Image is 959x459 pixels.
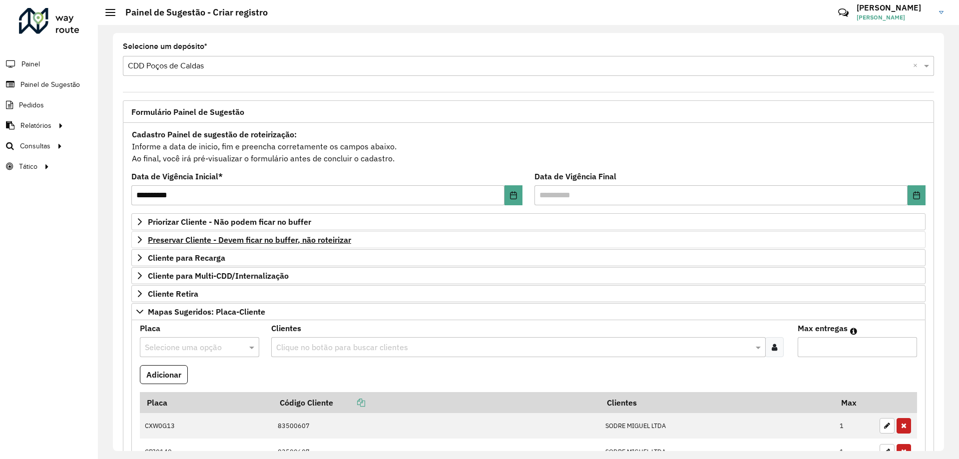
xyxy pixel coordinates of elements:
[600,392,834,413] th: Clientes
[131,285,926,302] a: Cliente Retira
[140,322,160,334] label: Placa
[140,413,273,439] td: CXW0G13
[148,290,198,298] span: Cliente Retira
[148,272,289,280] span: Cliente para Multi-CDD/Internalização
[798,322,848,334] label: Max entregas
[835,392,875,413] th: Max
[131,249,926,266] a: Cliente para Recarga
[833,2,854,23] a: Contato Rápido
[140,392,273,413] th: Placa
[271,322,301,334] label: Clientes
[908,185,926,205] button: Choose Date
[600,413,834,439] td: SODRE MIGUEL LTDA
[273,392,600,413] th: Código Cliente
[21,59,40,69] span: Painel
[131,213,926,230] a: Priorizar Cliente - Não podem ficar no buffer
[131,128,926,165] div: Informe a data de inicio, fim e preencha corretamente os campos abaixo. Ao final, você irá pré-vi...
[20,79,80,90] span: Painel de Sugestão
[148,236,351,244] span: Preservar Cliente - Devem ficar no buffer, não roteirizar
[115,7,268,18] h2: Painel de Sugestão - Criar registro
[20,120,51,131] span: Relatórios
[148,308,265,316] span: Mapas Sugeridos: Placa-Cliente
[504,185,522,205] button: Choose Date
[534,170,616,182] label: Data de Vigência Final
[850,327,857,335] em: Máximo de clientes que serão colocados na mesma rota com os clientes informados
[20,141,50,151] span: Consultas
[333,398,365,408] a: Copiar
[131,231,926,248] a: Preservar Cliente - Devem ficar no buffer, não roteirizar
[140,365,188,384] button: Adicionar
[19,100,44,110] span: Pedidos
[131,108,244,116] span: Formulário Painel de Sugestão
[148,218,311,226] span: Priorizar Cliente - Não podem ficar no buffer
[131,267,926,284] a: Cliente para Multi-CDD/Internalização
[132,129,297,139] strong: Cadastro Painel de sugestão de roteirização:
[148,254,225,262] span: Cliente para Recarga
[913,60,922,72] span: Clear all
[19,161,37,172] span: Tático
[857,13,932,22] span: [PERSON_NAME]
[835,413,875,439] td: 1
[273,413,600,439] td: 83500607
[857,3,932,12] h3: [PERSON_NAME]
[123,40,207,52] label: Selecione um depósito
[131,303,926,320] a: Mapas Sugeridos: Placa-Cliente
[131,170,223,182] label: Data de Vigência Inicial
